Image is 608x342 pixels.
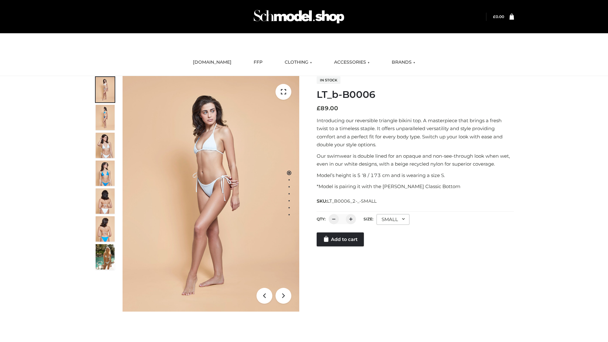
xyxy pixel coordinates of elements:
p: Model’s height is 5 ‘8 / 173 cm and is wearing a size S. [317,171,514,180]
img: ArielClassicBikiniTop_CloudNine_AzureSky_OW114ECO_1-scaled.jpg [96,77,115,102]
a: CLOTHING [280,55,317,69]
a: [DOMAIN_NAME] [188,55,236,69]
img: ArielClassicBikiniTop_CloudNine_AzureSky_OW114ECO_2-scaled.jpg [96,105,115,130]
h1: LT_b-B0006 [317,89,514,100]
img: ArielClassicBikiniTop_CloudNine_AzureSky_OW114ECO_4-scaled.jpg [96,161,115,186]
span: In stock [317,76,340,84]
bdi: 0.00 [493,14,504,19]
span: £ [317,105,320,112]
span: SKU: [317,197,377,205]
div: SMALL [377,214,409,225]
img: ArielClassicBikiniTop_CloudNine_AzureSky_OW114ECO_1 [123,76,299,312]
img: ArielClassicBikiniTop_CloudNine_AzureSky_OW114ECO_8-scaled.jpg [96,216,115,242]
a: ACCESSORIES [329,55,374,69]
img: Schmodel Admin 964 [251,4,346,29]
label: Size: [364,217,373,221]
p: *Model is pairing it with the [PERSON_NAME] Classic Bottom [317,182,514,191]
p: Our swimwear is double lined for an opaque and non-see-through look when wet, even in our white d... [317,152,514,168]
p: Introducing our reversible triangle bikini top. A masterpiece that brings a fresh twist to a time... [317,117,514,149]
bdi: 89.00 [317,105,338,112]
a: FFP [249,55,267,69]
img: Arieltop_CloudNine_AzureSky2.jpg [96,244,115,269]
span: LT_B0006_2-_-SMALL [327,198,377,204]
a: BRANDS [387,55,420,69]
label: QTY: [317,217,326,221]
img: ArielClassicBikiniTop_CloudNine_AzureSky_OW114ECO_7-scaled.jpg [96,188,115,214]
a: £0.00 [493,14,504,19]
a: Add to cart [317,232,364,246]
span: £ [493,14,496,19]
img: ArielClassicBikiniTop_CloudNine_AzureSky_OW114ECO_3-scaled.jpg [96,133,115,158]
